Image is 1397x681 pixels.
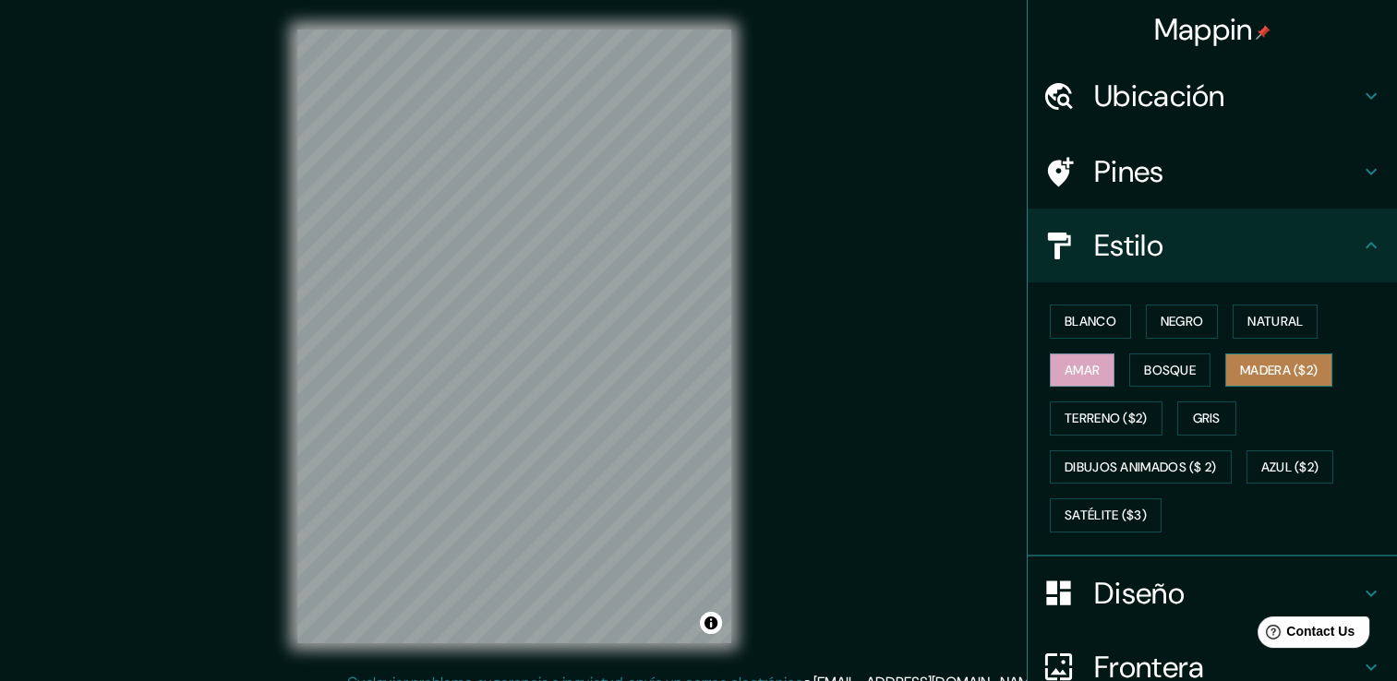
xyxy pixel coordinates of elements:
font: Natural [1247,310,1303,333]
canvas: Mapa [297,30,731,643]
img: pin-icon.png [1256,25,1271,40]
font: Bosque [1144,359,1196,382]
font: Gris [1193,407,1221,430]
h4: Pines [1094,153,1360,190]
font: Madera ($2) [1240,359,1318,382]
div: Diseño [1028,556,1397,630]
button: Natural [1233,305,1318,339]
font: Dibujos animados ($ 2) [1065,456,1217,479]
button: Satélite ($3) [1050,498,1162,532]
h4: Ubicación [1094,78,1360,114]
div: Estilo [1028,209,1397,282]
font: Terreno ($2) [1065,407,1148,430]
font: Satélite ($3) [1065,504,1147,527]
button: Alternar atribución [700,612,722,634]
button: Negro [1146,305,1219,339]
div: Ubicación [1028,59,1397,133]
font: Negro [1161,310,1204,333]
h4: Diseño [1094,575,1360,612]
button: Madera ($2) [1225,353,1332,388]
font: Blanco [1065,310,1116,333]
button: Gris [1177,401,1236,436]
button: Azul ($2) [1246,450,1334,484]
button: Bosque [1129,353,1210,388]
font: Mappin [1154,10,1253,49]
button: Terreno ($2) [1050,401,1162,436]
h4: Estilo [1094,227,1360,264]
div: Pines [1028,135,1397,209]
button: Amar [1050,353,1114,388]
font: Azul ($2) [1261,456,1319,479]
iframe: Help widget launcher [1233,609,1377,661]
button: Dibujos animados ($ 2) [1050,450,1232,484]
button: Blanco [1050,305,1131,339]
font: Amar [1065,359,1100,382]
